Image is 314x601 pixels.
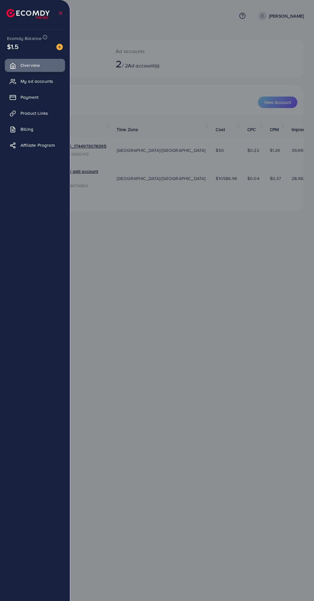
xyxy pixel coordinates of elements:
span: Ecomdy Balance [7,35,42,42]
a: My ad accounts [5,75,65,88]
span: My ad accounts [21,78,53,84]
span: Overview [21,62,40,68]
img: logo [6,9,50,19]
a: Overview [5,59,65,72]
span: Billing [21,126,33,132]
a: Billing [5,123,65,136]
span: Product Links [21,110,48,116]
span: $1.5 [7,42,19,51]
a: Product Links [5,107,65,120]
img: image [56,44,63,50]
a: Affiliate Program [5,139,65,152]
span: Affiliate Program [21,142,55,148]
a: Payment [5,91,65,104]
span: Payment [21,94,38,100]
